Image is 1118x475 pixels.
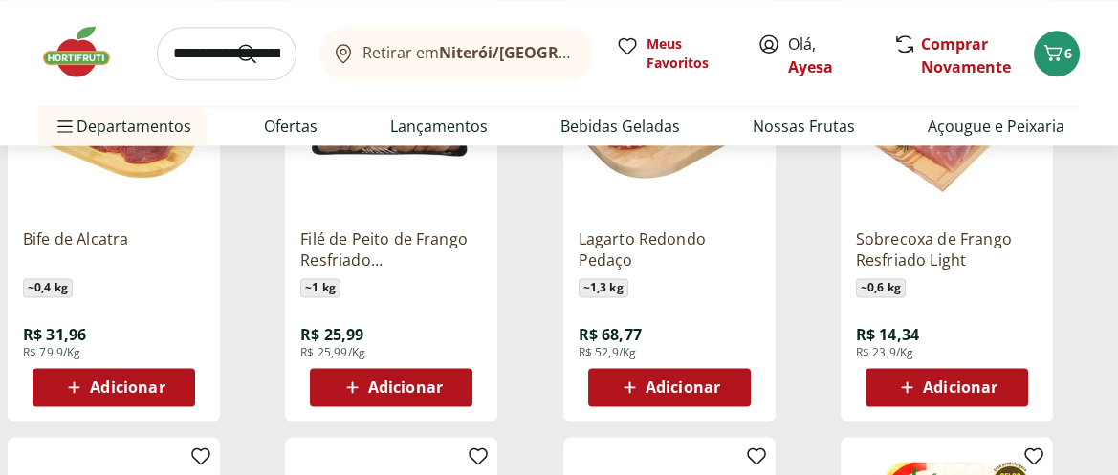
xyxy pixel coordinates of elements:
span: Adicionar [923,379,997,395]
span: R$ 14,34 [856,324,919,345]
span: Adicionar [368,379,443,395]
button: Adicionar [310,368,472,406]
button: Carrinho [1034,31,1080,76]
a: Bebidas Geladas [560,115,680,138]
a: Meus Favoritos [616,34,734,73]
span: Meus Favoritos [647,34,734,73]
button: Adicionar [33,368,195,406]
a: Lagarto Redondo Pedaço [579,228,760,270]
span: 6 [1064,44,1072,62]
button: Adicionar [866,368,1028,406]
a: Lançamentos [390,115,488,138]
a: Ayesa [788,56,833,77]
button: Adicionar [588,368,751,406]
span: Olá, [788,32,873,78]
span: R$ 23,9/Kg [856,345,914,360]
span: R$ 52,9/Kg [579,345,637,360]
span: Retirar em [362,44,574,61]
a: Filé de Peito de Frango Resfriado [GEOGRAPHIC_DATA] [300,228,482,270]
a: Comprar Novamente [921,33,1011,77]
span: Adicionar [90,379,164,395]
a: Bife de Alcatra [23,228,205,270]
span: R$ 68,77 [579,324,642,345]
a: Ofertas [264,115,318,138]
span: ~ 1 kg [300,278,340,297]
button: Submit Search [235,42,281,65]
span: Adicionar [646,379,720,395]
span: R$ 25,99 [300,324,363,345]
span: Departamentos [54,103,191,149]
button: Menu [54,103,77,149]
input: search [157,27,296,80]
span: R$ 31,96 [23,324,86,345]
span: R$ 79,9/Kg [23,345,81,360]
span: ~ 0,4 kg [23,278,73,297]
a: Nossas Frutas [753,115,855,138]
span: ~ 1,3 kg [579,278,628,297]
b: Niterói/[GEOGRAPHIC_DATA] [439,42,657,63]
a: Açougue e Peixaria [928,115,1064,138]
a: Sobrecoxa de Frango Resfriado Light [856,228,1038,270]
img: Hortifruti [38,23,134,80]
span: R$ 25,99/Kg [300,345,365,360]
span: ~ 0,6 kg [856,278,906,297]
button: Retirar emNiterói/[GEOGRAPHIC_DATA] [319,27,593,80]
